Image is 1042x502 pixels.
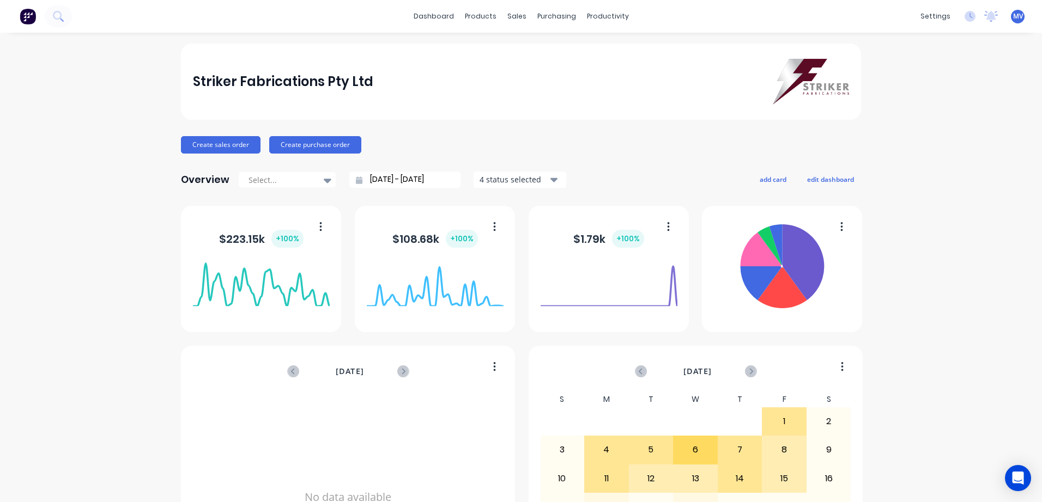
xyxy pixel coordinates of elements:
[762,408,806,435] div: 1
[762,436,806,463] div: 8
[541,436,584,463] div: 3
[718,436,762,463] div: 7
[474,172,566,188] button: 4 status selected
[585,465,628,492] div: 11
[193,71,373,93] div: Striker Fabrications Pty Ltd
[1013,11,1023,21] span: MV
[683,365,712,377] span: [DATE]
[271,230,304,248] div: + 100 %
[581,8,634,25] div: productivity
[800,172,861,186] button: edit dashboard
[219,230,304,248] div: $ 223.15k
[718,391,762,407] div: T
[718,465,762,492] div: 14
[674,436,717,463] div: 6
[773,59,849,105] img: Striker Fabrications Pty Ltd
[269,136,361,154] button: Create purchase order
[807,408,851,435] div: 2
[459,8,502,25] div: products
[532,8,581,25] div: purchasing
[20,8,36,25] img: Factory
[629,465,673,492] div: 12
[502,8,532,25] div: sales
[446,230,478,248] div: + 100 %
[1005,465,1031,491] div: Open Intercom Messenger
[807,465,851,492] div: 16
[181,169,229,191] div: Overview
[584,391,629,407] div: M
[807,391,851,407] div: S
[336,365,364,377] span: [DATE]
[541,465,584,492] div: 10
[762,465,806,492] div: 15
[753,172,793,186] button: add card
[392,230,478,248] div: $ 108.68k
[807,436,851,463] div: 9
[629,391,674,407] div: T
[629,436,673,463] div: 5
[585,436,628,463] div: 4
[612,230,644,248] div: + 100 %
[573,230,644,248] div: $ 1.79k
[408,8,459,25] a: dashboard
[181,136,260,154] button: Create sales order
[480,174,548,185] div: 4 status selected
[673,391,718,407] div: W
[674,465,717,492] div: 13
[540,391,585,407] div: S
[915,8,956,25] div: settings
[762,391,807,407] div: F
